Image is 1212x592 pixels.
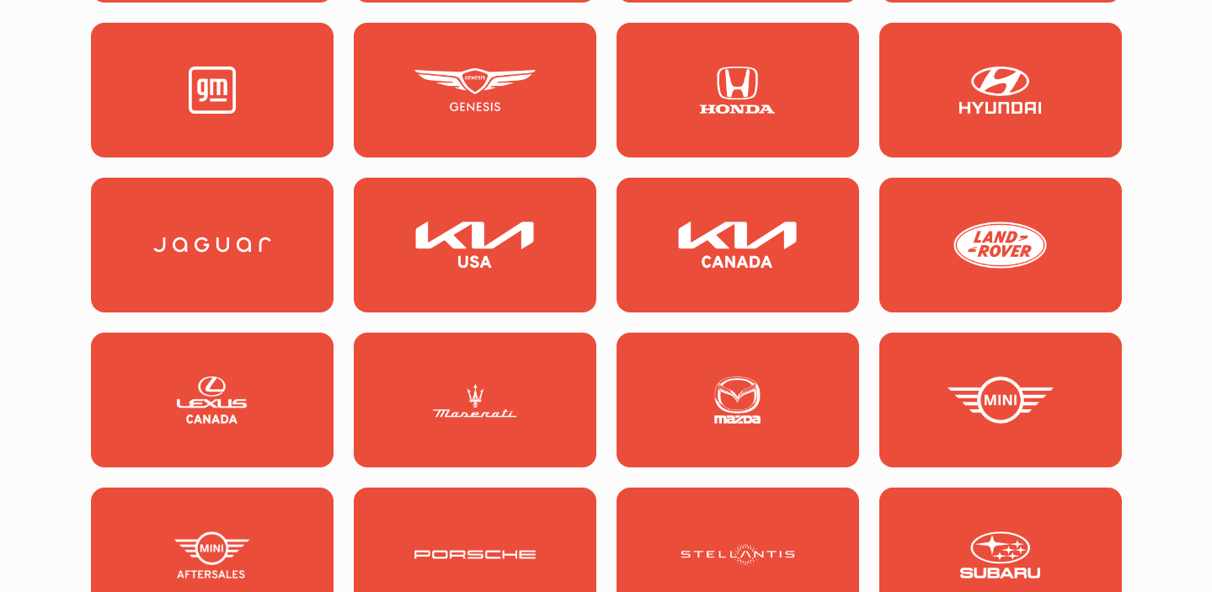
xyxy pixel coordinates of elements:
[414,531,536,579] img: Porsche
[677,67,798,114] img: Honda
[152,376,273,424] img: Lexus Canada
[940,376,1061,424] img: Mini
[940,67,1061,114] img: Hyundai
[152,531,273,579] img: Mini Fixed Ops
[940,531,1061,579] img: Subaru
[677,221,798,269] img: KIA Canada
[152,221,273,269] img: Jaguar
[677,531,798,579] img: Stellantis
[414,221,536,269] img: KIA
[414,376,536,424] img: Maserati
[414,67,536,114] img: Genesis
[677,376,798,424] img: Mazda
[940,221,1061,269] img: Land Rover
[152,67,273,114] img: General Motors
